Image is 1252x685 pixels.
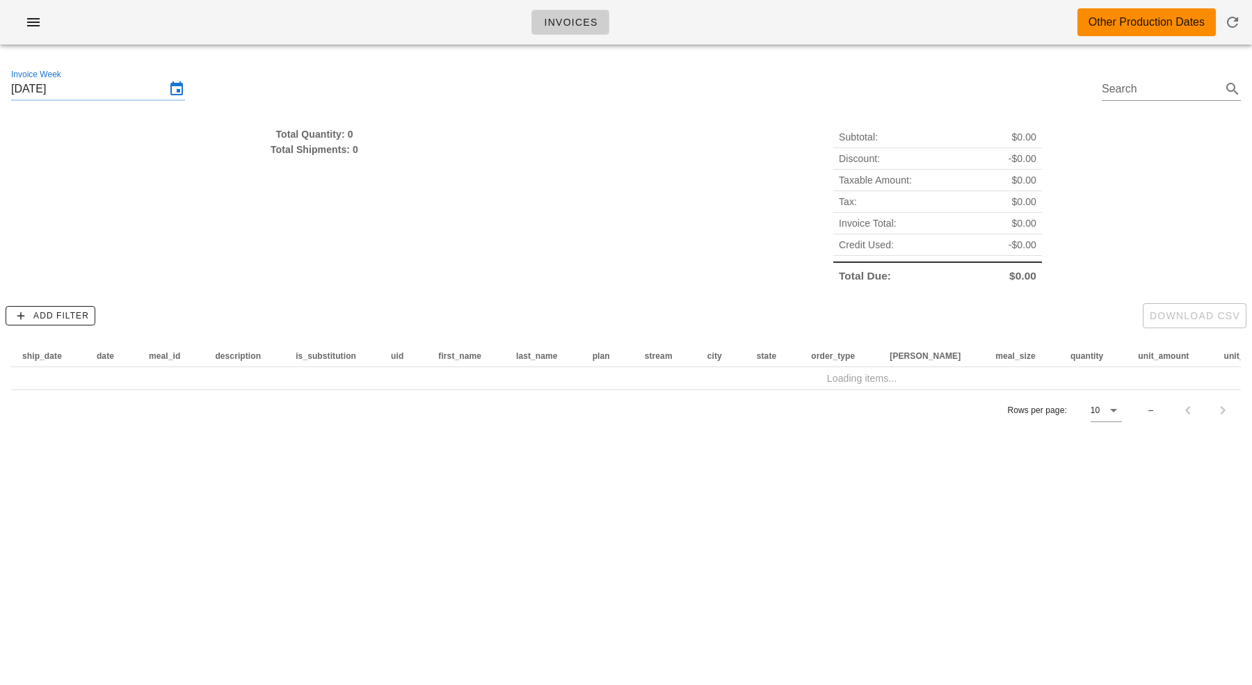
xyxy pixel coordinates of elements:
[1011,194,1036,209] span: $0.00
[839,194,857,209] span: Tax:
[380,345,427,367] th: uid: Not sorted. Activate to sort ascending.
[1070,351,1103,361] span: quantity
[427,345,505,367] th: first_name: Not sorted. Activate to sort ascending.
[1009,268,1036,284] span: $0.00
[1009,151,1036,166] span: -$0.00
[12,309,89,322] span: Add Filter
[1148,404,1153,417] div: –
[1059,345,1127,367] th: quantity: Not sorted. Activate to sort ascending.
[1007,390,1122,430] div: Rows per page:
[1011,216,1036,231] span: $0.00
[890,351,961,361] span: [PERSON_NAME]
[11,70,61,80] label: Invoice Week
[707,351,722,361] span: city
[1089,14,1205,31] div: Other Production Dates
[1009,237,1036,252] span: -$0.00
[696,345,746,367] th: city: Not sorted. Activate to sort ascending.
[1091,399,1122,421] div: 10Rows per page:
[995,351,1036,361] span: meal_size
[800,345,878,367] th: order_type: Not sorted. Activate to sort ascending.
[22,351,62,361] span: ship_date
[6,306,95,325] button: Add Filter
[391,351,403,361] span: uid
[757,351,777,361] span: state
[1011,172,1036,188] span: $0.00
[839,172,912,188] span: Taxable Amount:
[811,351,855,361] span: order_type
[97,351,114,361] span: date
[543,17,597,28] span: Invoices
[11,127,618,142] div: Total Quantity: 0
[215,351,261,361] span: description
[149,351,180,361] span: meal_id
[516,351,558,361] span: last_name
[11,345,86,367] th: ship_date: Not sorted. Activate to sort ascending.
[878,345,984,367] th: tod: Not sorted. Activate to sort ascending.
[593,351,610,361] span: plan
[11,142,618,157] div: Total Shipments: 0
[581,345,634,367] th: plan: Not sorted. Activate to sort ascending.
[284,345,380,367] th: is_substitution: Not sorted. Activate to sort ascending.
[839,129,878,145] span: Subtotal:
[204,345,284,367] th: description: Not sorted. Activate to sort ascending.
[505,345,581,367] th: last_name: Not sorted. Activate to sort ascending.
[839,216,897,231] span: Invoice Total:
[1138,351,1189,361] span: unit_amount
[645,351,673,361] span: stream
[839,237,894,252] span: Credit Used:
[86,345,138,367] th: date: Not sorted. Activate to sort ascending.
[839,268,891,284] span: Total Due:
[1091,404,1100,417] div: 10
[1011,129,1036,145] span: $0.00
[438,351,481,361] span: first_name
[138,345,204,367] th: meal_id: Not sorted. Activate to sort ascending.
[531,10,609,35] a: Invoices
[839,151,880,166] span: Discount:
[634,345,696,367] th: stream: Not sorted. Activate to sort ascending.
[1127,345,1212,367] th: unit_amount: Not sorted. Activate to sort ascending.
[984,345,1059,367] th: meal_size: Not sorted. Activate to sort ascending.
[296,351,356,361] span: is_substitution
[746,345,801,367] th: state: Not sorted. Activate to sort ascending.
